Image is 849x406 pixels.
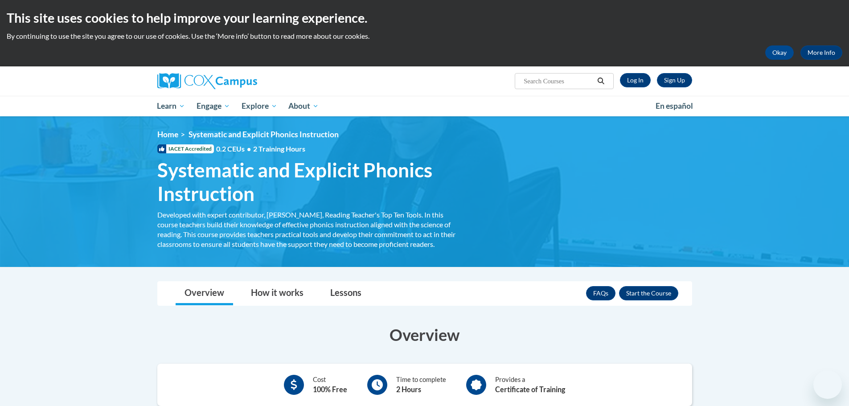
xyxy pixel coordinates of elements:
a: En español [650,97,699,115]
a: Explore [236,96,283,116]
a: Home [157,130,178,139]
span: IACET Accredited [157,144,214,153]
a: Overview [176,282,233,305]
button: Okay [765,45,794,60]
a: How it works [242,282,312,305]
span: • [247,144,251,153]
input: Search Courses [523,76,594,86]
span: Explore [242,101,277,111]
iframe: Button to launch messaging window [813,370,842,399]
span: 0.2 CEUs [216,144,305,154]
p: By continuing to use the site you agree to our use of cookies. Use the ‘More info’ button to read... [7,31,842,41]
a: FAQs [586,286,615,300]
div: Provides a [495,375,565,395]
span: En español [656,101,693,111]
b: 100% Free [313,385,347,394]
b: 2 Hours [396,385,421,394]
span: Learn [157,101,185,111]
a: Learn [152,96,191,116]
a: Lessons [321,282,370,305]
span: About [288,101,319,111]
button: Search [594,76,607,86]
b: Certificate of Training [495,385,565,394]
span: 2 Training Hours [253,144,305,153]
span: Systematic and Explicit Phonics Instruction [189,130,339,139]
span: Systematic and Explicit Phonics Instruction [157,158,465,205]
div: Main menu [144,96,705,116]
a: Engage [191,96,236,116]
img: Cox Campus [157,73,257,89]
a: Register [657,73,692,87]
h2: This site uses cookies to help improve your learning experience. [7,9,842,27]
div: Developed with expert contributor, [PERSON_NAME], Reading Teacher's Top Ten Tools. In this course... [157,210,465,249]
button: Enroll [619,286,678,300]
div: Time to complete [396,375,446,395]
a: About [283,96,324,116]
div: Cost [313,375,347,395]
a: Cox Campus [157,73,327,89]
span: Engage [197,101,230,111]
h3: Overview [157,324,692,346]
a: Log In [620,73,651,87]
a: More Info [800,45,842,60]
